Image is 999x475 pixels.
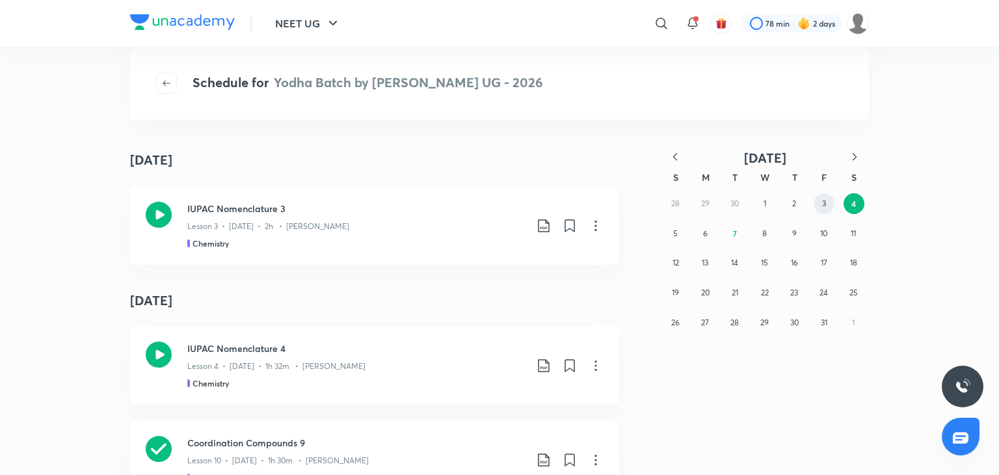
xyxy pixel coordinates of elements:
button: October 9, 2025 [784,223,805,244]
h4: [DATE] [130,280,619,321]
abbr: October 10, 2025 [820,228,827,238]
p: Lesson 4 • [DATE] • 1h 32m • [PERSON_NAME] [187,360,366,372]
button: October 21, 2025 [725,282,745,303]
abbr: October 1, 2025 [764,198,766,208]
p: Lesson 3 • [DATE] • 2h • [PERSON_NAME] [187,221,349,232]
button: avatar [711,13,732,34]
abbr: Wednesday [760,171,769,183]
abbr: October 8, 2025 [762,228,767,238]
abbr: Thursday [792,171,797,183]
button: October 1, 2025 [754,193,775,214]
button: October 3, 2025 [814,193,834,214]
abbr: October 9, 2025 [792,228,797,238]
img: ttu [955,379,970,394]
abbr: October 22, 2025 [761,288,769,297]
button: October 14, 2025 [725,252,745,273]
a: IUPAC Nomenclature 4Lesson 4 • [DATE] • 1h 32m • [PERSON_NAME]Chemistry [130,326,619,405]
a: IUPAC Nomenclature 3Lesson 3 • [DATE] • 2h • [PERSON_NAME]Chemistry [130,186,619,265]
button: October 18, 2025 [843,252,864,273]
abbr: October 21, 2025 [732,288,738,297]
button: October 23, 2025 [784,282,805,303]
button: October 26, 2025 [665,312,686,333]
button: October 19, 2025 [665,282,686,303]
button: October 22, 2025 [754,282,775,303]
button: October 13, 2025 [695,252,715,273]
abbr: October 27, 2025 [701,318,709,327]
abbr: October 29, 2025 [760,318,769,327]
abbr: October 5, 2025 [673,228,678,238]
abbr: October 11, 2025 [851,228,856,238]
abbr: October 28, 2025 [730,318,739,327]
button: October 20, 2025 [695,282,715,303]
h5: Chemistry [193,238,229,249]
abbr: October 7, 2025 [733,228,737,239]
img: Company Logo [130,14,235,30]
h3: IUPAC Nomenclature 3 [187,202,526,215]
abbr: October 12, 2025 [673,258,679,267]
abbr: Sunday [673,171,678,183]
button: October 12, 2025 [665,252,686,273]
h5: Chemistry [193,377,229,389]
button: October 6, 2025 [695,223,715,244]
span: [DATE] [744,149,786,167]
img: avatar [715,18,727,29]
button: October 29, 2025 [754,312,775,333]
abbr: Tuesday [732,171,738,183]
abbr: October 26, 2025 [671,318,680,327]
button: October 30, 2025 [784,312,805,333]
p: Lesson 10 • [DATE] • 1h 30m • [PERSON_NAME] [187,455,369,467]
button: October 25, 2025 [843,282,864,303]
h3: Coordination Compounds 9 [187,436,526,450]
button: October 28, 2025 [725,312,745,333]
button: October 16, 2025 [784,252,805,273]
abbr: Monday [702,171,710,183]
button: October 2, 2025 [784,193,805,214]
button: October 27, 2025 [695,312,715,333]
button: October 10, 2025 [814,223,834,244]
abbr: October 16, 2025 [791,258,798,267]
h4: [DATE] [130,150,172,170]
a: Company Logo [130,14,235,33]
button: October 7, 2025 [725,223,745,244]
abbr: October 23, 2025 [790,288,798,297]
abbr: October 17, 2025 [821,258,827,267]
abbr: October 14, 2025 [731,258,738,267]
abbr: October 3, 2025 [822,198,826,208]
h3: IUPAC Nomenclature 4 [187,342,526,355]
abbr: October 4, 2025 [851,198,856,209]
abbr: October 2, 2025 [792,198,796,208]
abbr: October 20, 2025 [701,288,710,297]
abbr: Friday [821,171,827,183]
abbr: October 18, 2025 [850,258,857,267]
button: October 31, 2025 [814,312,834,333]
abbr: October 25, 2025 [849,288,858,297]
button: October 4, 2025 [844,193,864,214]
abbr: October 31, 2025 [821,318,827,327]
button: NEET UG [267,10,349,36]
abbr: October 30, 2025 [790,318,799,327]
abbr: October 13, 2025 [702,258,708,267]
span: Yodha Batch by [PERSON_NAME] UG - 2026 [274,74,543,91]
abbr: October 24, 2025 [819,288,828,297]
button: October 8, 2025 [754,223,775,244]
abbr: October 19, 2025 [672,288,679,297]
abbr: October 6, 2025 [703,228,708,238]
button: October 24, 2025 [814,282,834,303]
button: October 5, 2025 [665,223,686,244]
button: [DATE] [689,150,840,166]
img: streak [797,17,810,30]
button: October 11, 2025 [843,223,864,244]
img: Tanya Kumari [847,12,869,34]
abbr: Saturday [851,171,857,183]
h4: Schedule for [193,73,543,94]
button: October 17, 2025 [814,252,834,273]
button: October 15, 2025 [754,252,775,273]
abbr: October 15, 2025 [761,258,768,267]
